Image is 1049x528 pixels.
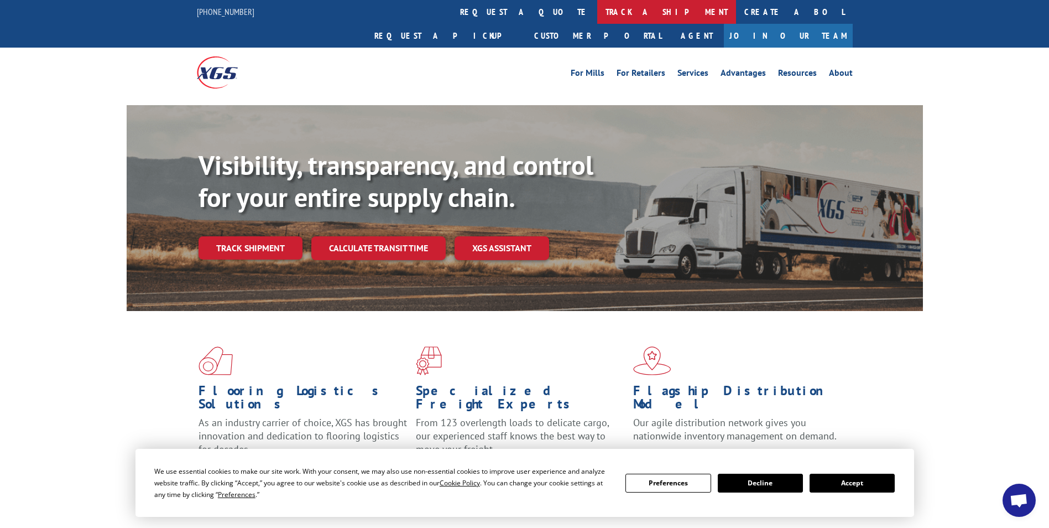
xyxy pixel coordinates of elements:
h1: Flagship Distribution Model [633,384,842,416]
a: Join Our Team [724,24,853,48]
a: Request a pickup [366,24,526,48]
div: Cookie Consent Prompt [135,449,914,517]
div: We use essential cookies to make our site work. With your consent, we may also use non-essential ... [154,465,612,500]
span: Preferences [218,490,255,499]
button: Decline [718,474,803,493]
img: xgs-icon-flagship-distribution-model-red [633,346,671,375]
a: Calculate transit time [311,236,446,260]
span: Our agile distribution network gives you nationwide inventory management on demand. [633,416,837,442]
button: Accept [810,474,895,493]
a: Resources [778,69,817,81]
a: Customer Portal [526,24,670,48]
p: From 123 overlength loads to delicate cargo, our experienced staff knows the best way to move you... [416,416,625,465]
a: Advantages [721,69,766,81]
img: xgs-icon-total-supply-chain-intelligence-red [199,346,233,375]
a: Agent [670,24,724,48]
h1: Flooring Logistics Solutions [199,384,408,416]
a: For Retailers [617,69,665,81]
span: As an industry carrier of choice, XGS has brought innovation and dedication to flooring logistics... [199,416,407,455]
a: Track shipment [199,236,302,260]
a: Open chat [1003,484,1036,517]
a: About [829,69,853,81]
b: Visibility, transparency, and control for your entire supply chain. [199,148,593,214]
a: [PHONE_NUMBER] [197,6,254,17]
button: Preferences [625,474,711,493]
img: xgs-icon-focused-on-flooring-red [416,346,442,375]
span: Cookie Policy [440,478,480,488]
a: Services [677,69,708,81]
h1: Specialized Freight Experts [416,384,625,416]
a: XGS ASSISTANT [455,236,549,260]
a: For Mills [571,69,604,81]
